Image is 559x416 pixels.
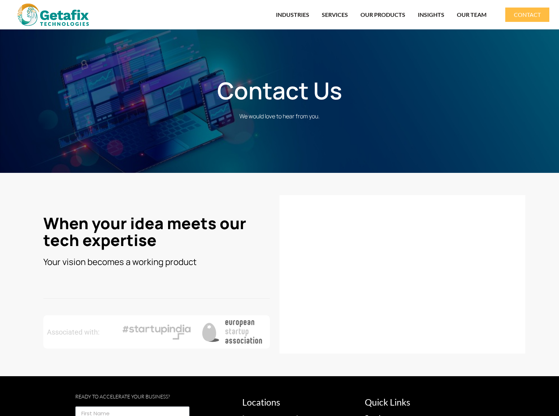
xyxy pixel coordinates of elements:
[418,6,444,23] a: INSIGHTS
[457,6,487,23] a: OUR TEAM
[110,6,487,23] nav: Menu
[505,8,549,22] a: CONTACT
[360,6,405,23] a: OUR PRODUCTS
[242,398,358,407] h2: Locations
[43,256,270,268] h3: Your vision becomes a working product
[75,394,190,399] p: Ready to Accelerate your business?
[365,398,480,407] h2: Quick Links
[47,328,115,336] h2: Associated with:
[322,6,348,23] a: SERVICES
[276,6,309,23] a: INDUSTRIES
[514,12,541,18] span: CONTACT
[79,77,480,105] h1: Contact Us
[43,215,270,249] h3: When your idea meets our tech expertise
[79,112,480,120] p: We would love to hear from you.
[18,4,89,26] img: web and mobile application development company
